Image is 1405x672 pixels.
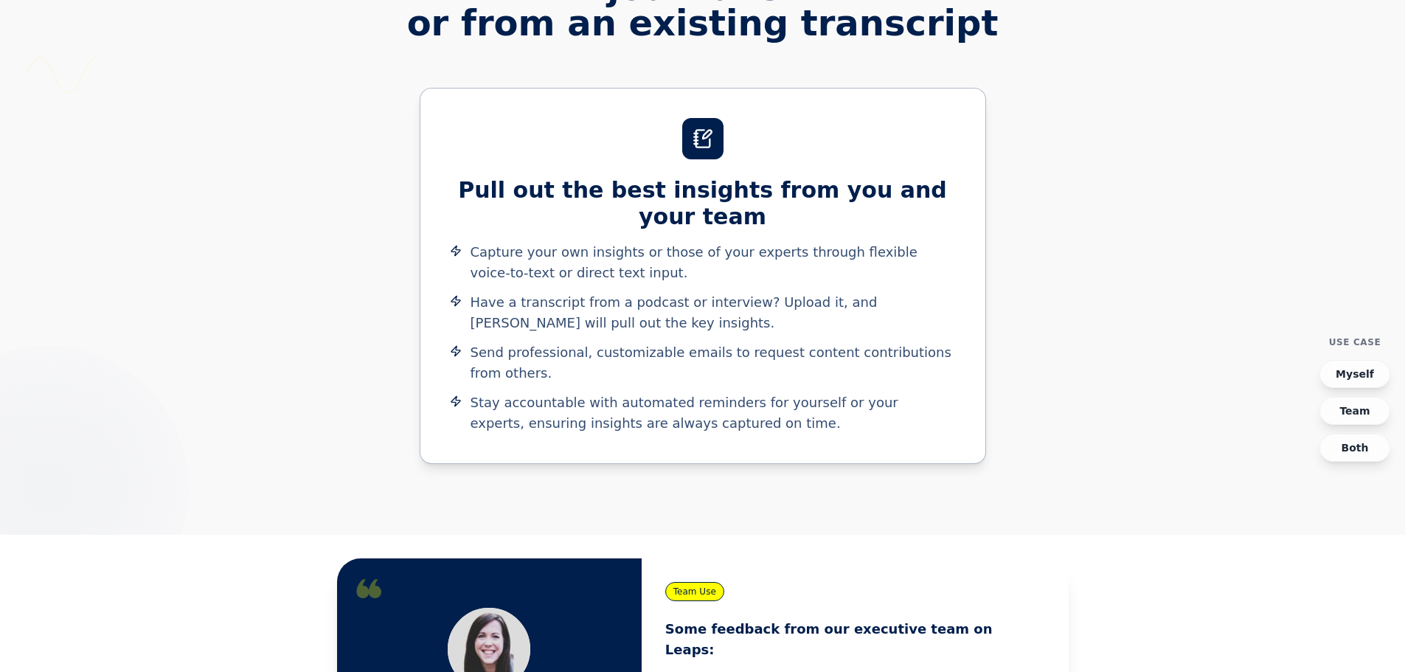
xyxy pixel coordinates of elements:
[471,292,956,333] span: Have a transcript from a podcast or interview? Upload it, and [PERSON_NAME] will pull out the key...
[665,582,724,601] span: Team Use
[325,5,1080,41] span: or from an existing transcript
[450,177,956,230] h3: Pull out the best insights from you and your team
[471,342,956,384] span: Send professional, customizable emails to request content contributions from others.
[471,242,956,283] span: Capture your own insights or those of your experts through flexible voice-to-text or direct text ...
[1329,336,1381,348] h4: Use Case
[1319,360,1390,388] button: Myself
[1319,434,1390,462] button: Both
[665,619,1045,660] h2: Some feedback from our executive team on Leaps:
[471,392,956,434] span: Stay accountable with automated reminders for yourself or your experts, ensuring insights are alw...
[1319,397,1390,425] button: Team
